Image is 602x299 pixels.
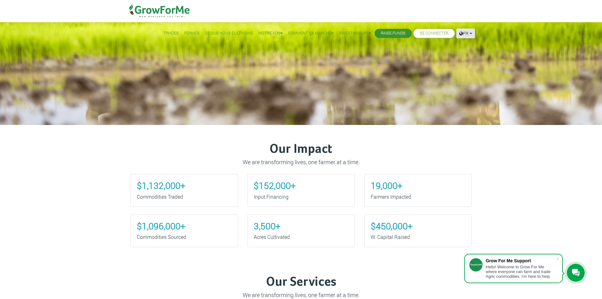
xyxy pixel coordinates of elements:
[131,142,471,157] h3: Our Impact
[131,158,471,166] p: We are transforming lives, one farmer at a time.
[137,193,232,201] p: Commodities Traded
[131,275,471,290] h3: Our Services
[288,30,333,37] a: Comment ça Marche
[420,30,448,37] a: Se Connecter
[371,180,403,191] b: 19,000+
[254,193,349,201] p: Input Financing
[254,233,349,241] p: Acres Cultivated
[137,220,185,232] b: $1,096,000+
[456,28,475,38] a: FR
[184,30,199,37] a: Fermes
[486,258,556,263] div: Grow For Me Support
[254,220,281,232] b: 3,500+
[205,30,253,37] a: Ce que nous Cultivons
[164,30,179,37] a: Trades
[371,220,413,232] b: $450,000+
[371,233,465,241] p: W. Capital Raised
[339,30,371,37] a: Investisseurs
[381,30,405,37] a: Raise Funds
[137,180,185,191] b: $1,132,000+
[371,193,465,201] p: Farmers Impacted
[254,180,296,191] b: $152,000+
[486,265,556,279] div: Hello! Welcome to Grow For Me where everyone can farm and trade Agric commodities. I'm here to help.
[258,30,283,37] a: Notre ADN
[137,233,232,241] p: Commodities Sourced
